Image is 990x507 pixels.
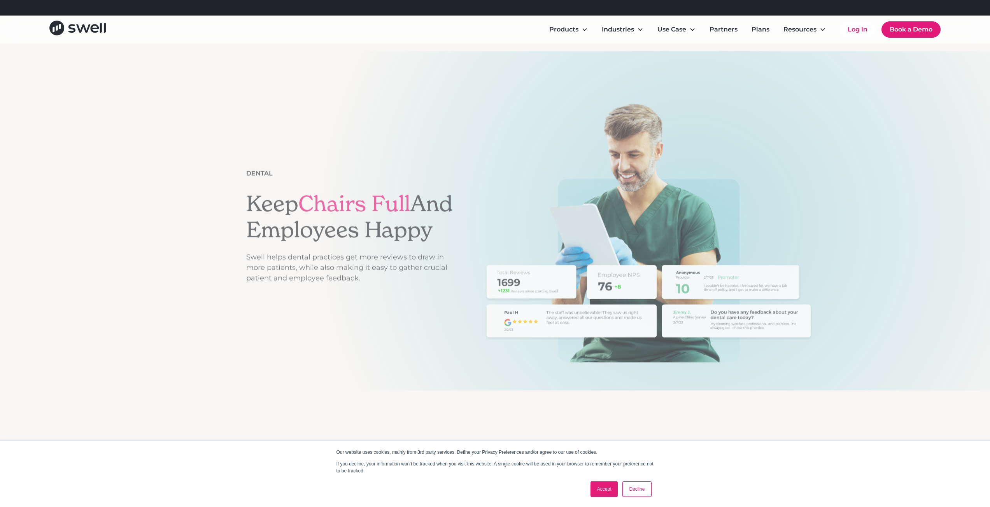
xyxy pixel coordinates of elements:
[543,22,594,37] div: Products
[840,22,875,37] a: Log In
[651,22,702,37] div: Use Case
[590,481,618,497] a: Accept
[246,169,273,178] div: Dental
[336,449,654,456] p: Our website uses cookies, mainly from 3rd party services. Define your Privacy Preferences and/or ...
[783,25,817,34] div: Resources
[49,21,106,38] a: home
[336,460,654,474] p: If you decline, your information won’t be tracked when you visit this website. A single cookie wi...
[596,22,650,37] div: Industries
[298,190,410,218] span: Chairs Full
[482,103,814,362] img: A smiling dentist in green scrubs, looking at an iPad that shows some of the reviews that have be...
[703,22,744,37] a: Partners
[745,22,776,37] a: Plans
[881,21,941,38] a: Book a Demo
[657,25,686,34] div: Use Case
[246,252,456,284] p: Swell helps dental practices get more reviews to draw in more patients, while also making it easy...
[622,481,651,497] a: Decline
[549,25,578,34] div: Products
[602,25,634,34] div: Industries
[246,191,456,243] h1: Keep And Employees Happy
[777,22,832,37] div: Resources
